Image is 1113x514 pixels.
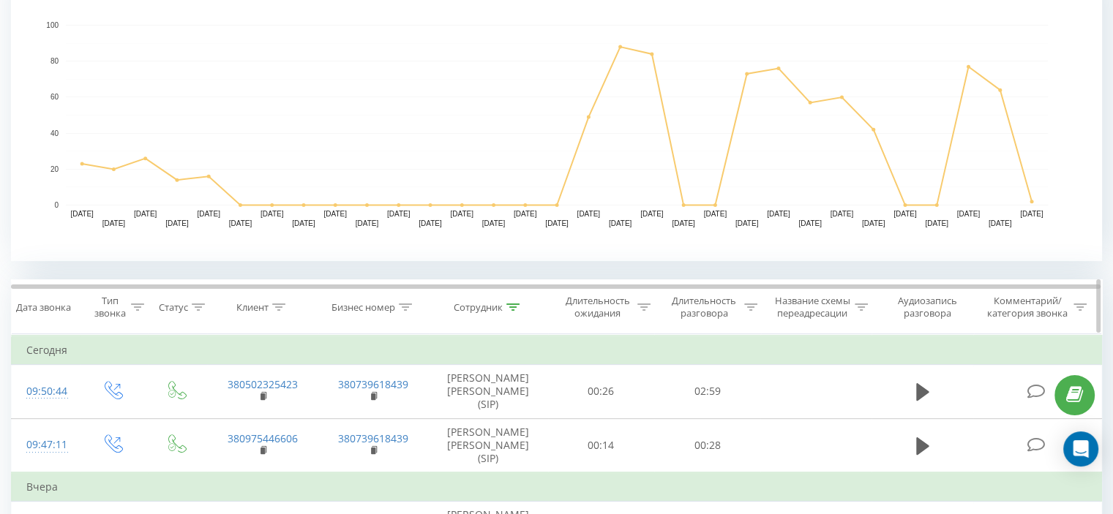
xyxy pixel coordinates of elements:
[577,210,601,218] text: [DATE]
[640,210,664,218] text: [DATE]
[704,210,727,218] text: [DATE]
[229,219,252,227] text: [DATE]
[831,210,854,218] text: [DATE]
[454,301,503,314] div: Сотрудник
[292,219,315,227] text: [DATE]
[514,210,537,218] text: [DATE]
[159,301,188,314] div: Статус
[331,301,395,314] div: Бизнес номер
[798,219,822,227] text: [DATE]
[356,219,379,227] text: [DATE]
[957,210,981,218] text: [DATE]
[561,295,634,320] div: Длительность ожидания
[654,418,760,472] td: 00:28
[12,472,1102,502] td: Вчера
[92,295,127,320] div: Тип звонка
[70,210,94,218] text: [DATE]
[609,219,632,227] text: [DATE]
[50,129,59,137] text: 40
[735,219,759,227] text: [DATE]
[1063,431,1098,466] div: Open Intercom Messenger
[236,301,269,314] div: Клиент
[482,219,506,227] text: [DATE]
[893,210,917,218] text: [DATE]
[50,94,59,102] text: 60
[323,210,347,218] text: [DATE]
[654,365,760,419] td: 02:59
[548,365,654,419] td: 00:26
[12,336,1102,365] td: Сегодня
[429,365,548,419] td: [PERSON_NAME] [PERSON_NAME] (SIP)
[450,210,473,218] text: [DATE]
[46,21,59,29] text: 100
[419,219,442,227] text: [DATE]
[102,219,126,227] text: [DATE]
[228,431,298,445] a: 380975446606
[862,219,885,227] text: [DATE]
[54,201,59,209] text: 0
[429,418,548,472] td: [PERSON_NAME] [PERSON_NAME] (SIP)
[545,219,569,227] text: [DATE]
[1020,210,1043,218] text: [DATE]
[387,210,411,218] text: [DATE]
[50,165,59,173] text: 20
[885,295,970,320] div: Аудиозапись разговора
[50,57,59,65] text: 80
[548,418,654,472] td: 00:14
[338,431,408,445] a: 380739618439
[989,219,1012,227] text: [DATE]
[984,295,1070,320] div: Комментарий/категория звонка
[774,295,851,320] div: Название схемы переадресации
[228,377,298,391] a: 380502325423
[134,210,157,218] text: [DATE]
[26,377,65,406] div: 09:50:44
[26,431,65,459] div: 09:47:11
[667,295,741,320] div: Длительность разговора
[925,219,948,227] text: [DATE]
[197,210,220,218] text: [DATE]
[261,210,284,218] text: [DATE]
[165,219,189,227] text: [DATE]
[767,210,790,218] text: [DATE]
[672,219,695,227] text: [DATE]
[16,301,71,314] div: Дата звонка
[338,377,408,391] a: 380739618439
